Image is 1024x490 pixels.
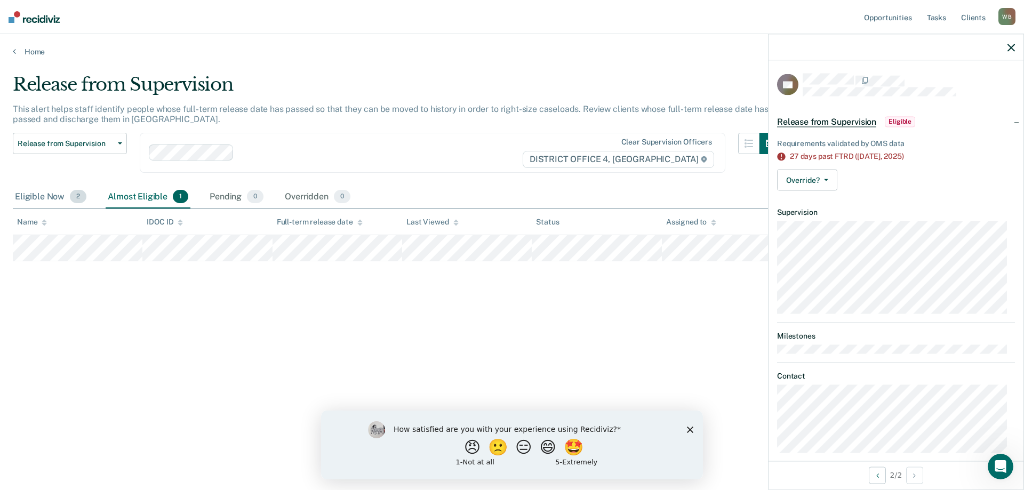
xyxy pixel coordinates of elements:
div: Requirements validated by OMS data [777,139,1015,148]
div: Release from Supervision [13,74,781,104]
dt: Contact [777,371,1015,380]
dt: Milestones [777,332,1015,341]
span: 2 [70,190,86,204]
div: Name [17,218,47,227]
span: Eligible [885,116,915,127]
button: Next Opportunity [906,467,923,484]
p: This alert helps staff identify people whose full-term release date has passed so that they can b... [13,104,768,124]
span: 1 [173,190,188,204]
div: Assigned to [666,218,716,227]
img: Recidiviz [9,11,60,23]
div: Pending [207,186,266,209]
div: Status [536,218,559,227]
span: 0 [247,190,263,204]
div: IDOC ID [147,218,183,227]
div: W B [998,8,1015,25]
div: Release from SupervisionEligible [769,105,1023,139]
div: Almost Eligible [106,186,190,209]
dt: Supervision [777,208,1015,217]
a: Home [13,47,1011,57]
iframe: Intercom live chat [988,454,1013,479]
div: Eligible Now [13,186,89,209]
span: Release from Supervision [777,116,876,127]
div: Last Viewed [406,218,458,227]
div: Overridden [283,186,353,209]
iframe: Survey by Kim from Recidiviz [321,411,703,479]
div: 27 days past FTRD ([DATE], [790,152,1015,161]
span: 0 [334,190,350,204]
div: Clear supervision officers [621,138,712,147]
button: Override? [777,170,837,191]
span: DISTRICT OFFICE 4, [GEOGRAPHIC_DATA] [523,151,714,168]
div: Full-term release date [277,218,363,227]
div: 2 / 2 [769,461,1023,489]
span: 2025) [884,152,903,160]
button: Previous Opportunity [869,467,886,484]
span: Release from Supervision [18,139,114,148]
